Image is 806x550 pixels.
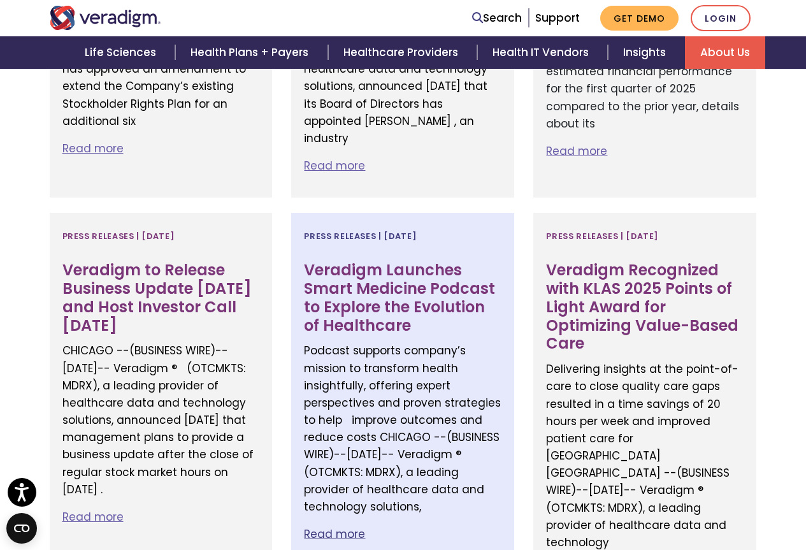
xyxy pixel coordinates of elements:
[62,261,260,335] h3: Veradigm to Release Business Update [DATE] and Host Investor Call [DATE]
[62,342,260,498] p: CHICAGO --(BUSINESS WIRE)--[DATE]-- Veradigm ® (OTCMKTS: MDRX), a leading provider of healthcare ...
[477,36,608,69] a: Health IT Vendors
[535,10,580,25] a: Support
[546,261,744,353] h3: Veradigm Recognized with KLAS 2025 Points of Light Award for Optimizing Value-Based Care
[546,226,659,246] span: Press Releases | [DATE]
[6,513,37,544] button: Open CMP widget
[304,226,417,246] span: Press Releases | [DATE]
[472,10,522,27] a: Search
[691,5,751,31] a: Login
[600,6,679,31] a: Get Demo
[62,226,175,246] span: Press Releases | [DATE]
[50,6,161,30] img: Veradigm logo
[175,36,327,69] a: Health Plans + Payers
[685,36,765,69] a: About Us
[328,36,477,69] a: Healthcare Providers
[608,36,685,69] a: Insights
[304,342,501,516] p: Podcast supports company’s mission to transform health insightfully, offering expert perspectives...
[69,36,175,69] a: Life Sciences
[561,458,791,535] iframe: Drift Chat Widget
[304,261,501,335] h3: Veradigm Launches Smart Medicine Podcast to Explore the Evolution of Healthcare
